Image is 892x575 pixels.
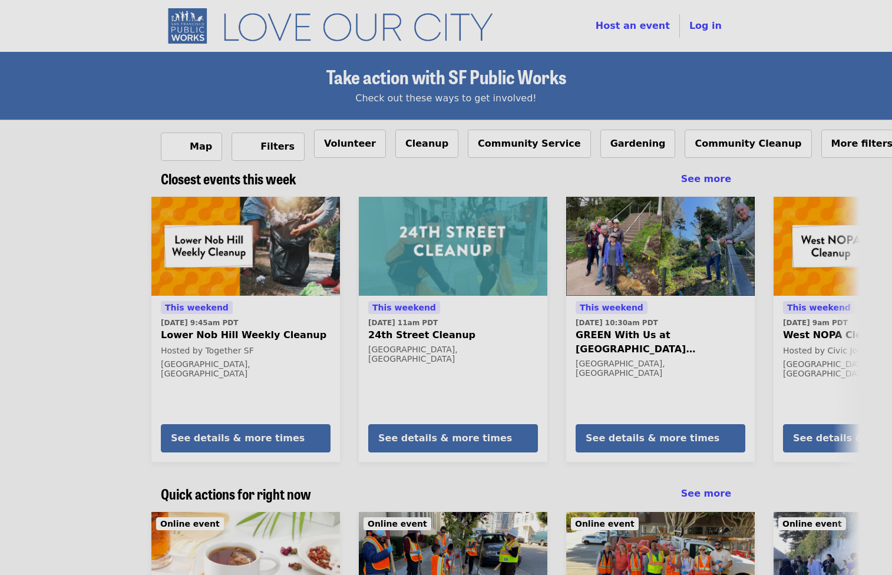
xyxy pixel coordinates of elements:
[689,20,722,31] span: Log in
[596,20,670,31] a: Host an event
[161,346,254,355] span: Hosted by Together SF
[575,519,635,528] span: Online event
[232,133,305,161] button: Filters (0 selected)
[576,424,745,452] button: See details & more times
[783,318,848,328] time: [DATE] 9am PDT
[161,170,296,187] a: Closest events this week
[260,141,295,152] span: Filters
[161,168,296,189] span: Closest events this week
[161,483,311,504] span: Quick actions for right now
[326,62,566,90] span: Take action with SF Public Works
[368,424,538,452] button: See details & more times
[580,303,643,312] span: This weekend
[576,328,745,356] span: GREEN With Us at [GEOGRAPHIC_DATA][PERSON_NAME]
[681,487,731,501] a: See more
[359,197,547,296] img: 24th Street Cleanup organized by SF Public Works
[583,12,592,40] input: Search
[576,318,658,328] time: [DATE] 10:30am PDT
[161,7,510,45] img: SF Public Works - Home
[368,328,538,342] span: 24th Street Cleanup
[782,519,842,528] span: Online event
[468,130,591,158] button: Community Service
[161,485,311,503] a: Quick actions for right now
[171,431,305,445] div: See details & more times
[865,316,892,349] button: Next item
[787,303,851,312] span: This weekend
[395,130,458,158] button: Cleanup
[160,519,220,528] span: Online event
[681,172,731,186] a: See more
[165,303,229,312] span: This weekend
[161,318,238,328] time: [DATE] 9:45am PDT
[368,345,538,365] div: [GEOGRAPHIC_DATA], [GEOGRAPHIC_DATA]
[685,130,811,158] button: Community Cleanup
[681,173,731,184] span: See more
[372,303,436,312] span: This weekend
[378,431,512,445] div: See details & more times
[151,170,741,187] div: Closest events this week
[151,485,741,503] div: Quick actions for right now
[359,197,547,462] a: See details for "24th Street Cleanup"
[600,130,676,158] button: Gardening
[576,359,745,379] div: [GEOGRAPHIC_DATA], [GEOGRAPHIC_DATA]
[151,197,340,296] img: Lower Nob Hill Weekly Cleanup organized by Together SF
[161,91,731,105] div: Check out these ways to get involved!
[368,519,427,528] span: Online event
[161,359,331,379] div: [GEOGRAPHIC_DATA], [GEOGRAPHIC_DATA]
[190,141,212,152] span: Map
[681,488,731,499] span: See more
[161,424,331,452] button: See details & more times
[368,318,438,328] time: [DATE] 11am PDT
[680,14,731,38] button: Log in
[151,197,340,462] a: See details for "Lower Nob Hill Weekly Cleanup"
[161,328,331,342] span: Lower Nob Hill Weekly Cleanup
[566,197,755,296] img: GREEN With Us at Upper Esmeralda Stairway Garden organized by SF Public Works
[161,133,222,161] button: Show map view
[566,197,755,462] a: See details for "GREEN With Us at Upper Esmeralda Stairway Garden"
[586,431,719,445] div: See details & more times
[314,130,386,158] button: Volunteer
[783,346,885,355] span: Hosted by Civic Joy Fund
